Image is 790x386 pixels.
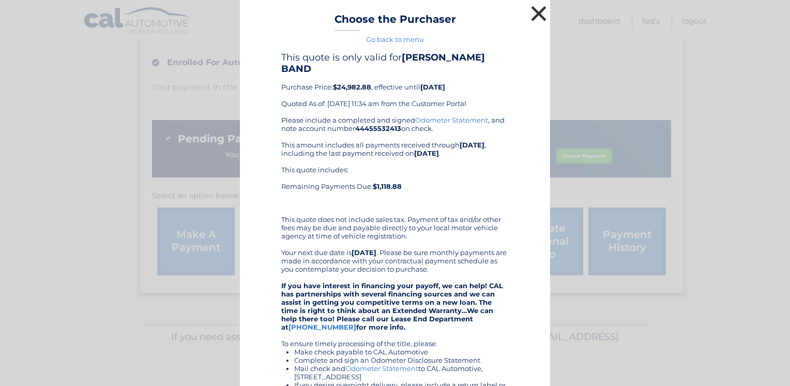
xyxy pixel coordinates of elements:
[355,124,401,132] b: 44455532413
[460,141,484,149] b: [DATE]
[335,13,456,31] h3: Choose the Purchaser
[415,116,488,124] a: Odometer Statement
[288,323,356,331] a: [PHONE_NUMBER]
[281,166,509,207] div: This quote includes: Remaining Payments Due:
[281,52,509,75] h4: This quote is only valid for
[294,356,509,364] li: Complete and sign an Odometer Disclosure Statement
[420,83,445,91] b: [DATE]
[281,52,509,116] div: Purchase Price: , effective until Quoted As of: [DATE] 11:34 am from the Customer Portal
[414,149,439,157] b: [DATE]
[373,182,402,190] b: $1,118.88
[366,35,424,43] a: Go back to menu
[281,281,503,331] strong: If you have interest in financing your payoff, we can help! CAL has partnerships with several fin...
[528,3,549,24] button: ×
[281,52,485,75] b: [PERSON_NAME] BAND
[333,83,371,91] b: $24,982.88
[352,248,376,257] b: [DATE]
[294,348,509,356] li: Make check payable to CAL Automotive
[345,364,418,373] a: Odometer Statement
[294,364,509,381] li: Mail check and to CAL Automotive, [STREET_ADDRESS]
